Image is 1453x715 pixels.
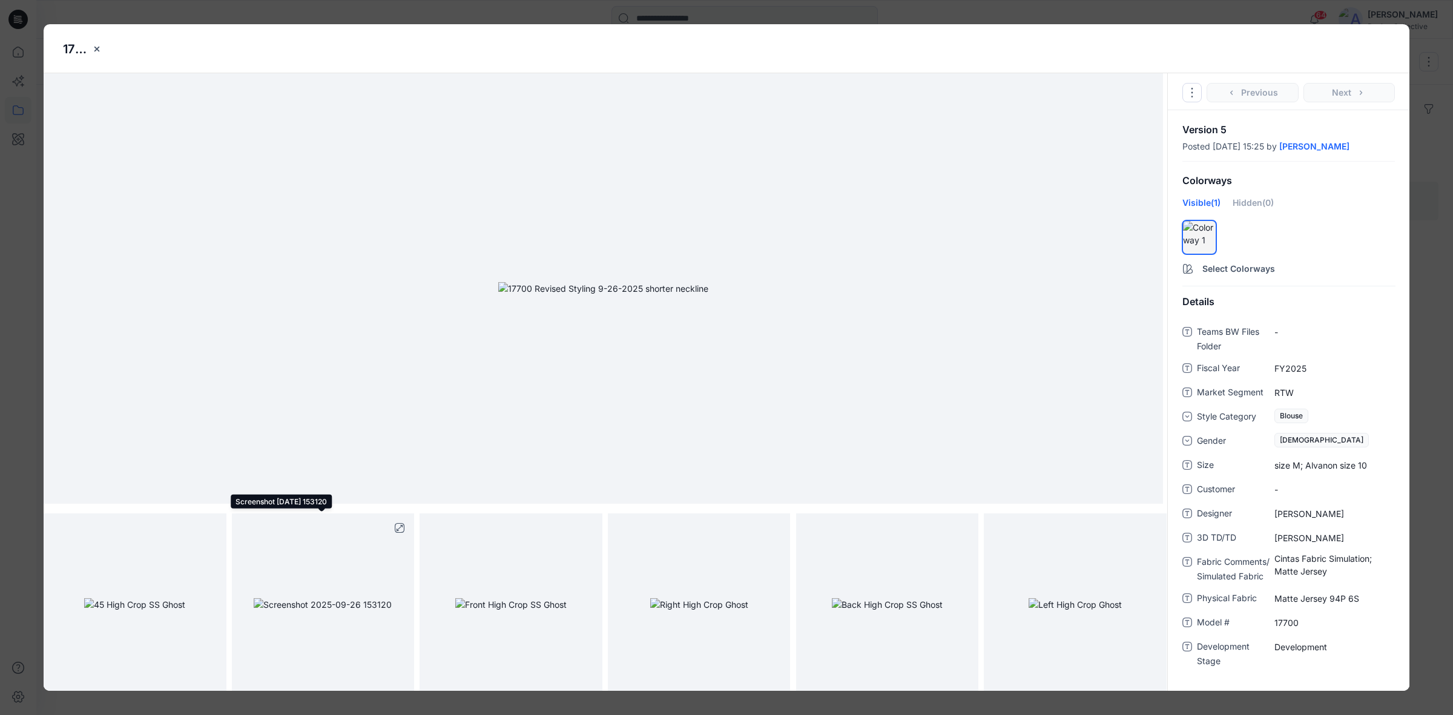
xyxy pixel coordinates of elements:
[1197,325,1270,354] span: Teams BW Files Folder
[1168,257,1409,276] button: Select Colorways
[1233,196,1274,218] div: Hidden (0)
[1274,459,1395,472] span: size M; Alvanon size 10
[390,518,409,538] button: full screen
[1274,616,1395,629] span: 17700
[498,282,708,295] img: 17700 Revised Styling 9-26-2025 shorter neckline
[1279,142,1349,151] a: [PERSON_NAME]
[1197,591,1270,608] span: Physical Fabric
[1197,409,1270,426] span: Style Category
[1182,142,1395,151] div: Posted [DATE] 15:25 by
[1274,641,1395,653] span: Development
[1168,165,1409,196] div: Colorways
[832,598,943,611] img: Back High Crop SS Ghost
[1274,552,1395,578] span: Cintas Fabric Simulation; Matte Jersey
[650,598,748,611] img: Right High Crop Ghost
[1195,222,1214,242] div: There must be at least one visible colorway
[1274,326,1395,338] span: -
[1197,385,1270,402] span: Market Segment
[254,598,392,611] img: Screenshot 2025-09-26 153120
[1274,386,1395,399] span: RTW
[1182,125,1395,134] p: Version 5
[84,598,185,611] img: 45 High Crop SS Ghost
[1168,286,1409,317] div: Details
[455,598,567,611] img: Front High Crop SS Ghost
[1274,362,1395,375] span: FY2025
[1274,409,1308,423] span: Blouse
[1197,458,1270,475] span: Size
[87,39,107,59] button: close-btn
[1274,483,1395,496] span: -
[1197,615,1270,632] span: Model #
[1197,433,1270,450] span: Gender
[1182,220,1216,254] div: hide/show colorwayColorway 1
[1197,482,1270,499] span: Customer
[1197,530,1270,547] span: 3D TD/TD
[1274,592,1395,605] span: Matte Jersey 94P 6S
[63,40,87,58] p: 17700 V-Neck Shirred Knit Top
[1182,83,1202,102] button: Options
[1274,532,1395,544] span: Jennifer
[1197,361,1270,378] span: Fiscal Year
[1274,433,1369,447] span: [DEMOGRAPHIC_DATA]
[1029,598,1122,611] img: Left High Crop Ghost
[1197,555,1270,584] span: Fabric Comments/ Simulated Fabric
[1197,639,1270,668] span: Development Stage
[1182,196,1221,218] div: Visible (1)
[1197,506,1270,523] span: Designer
[1274,507,1395,520] span: Maryana Kachurak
